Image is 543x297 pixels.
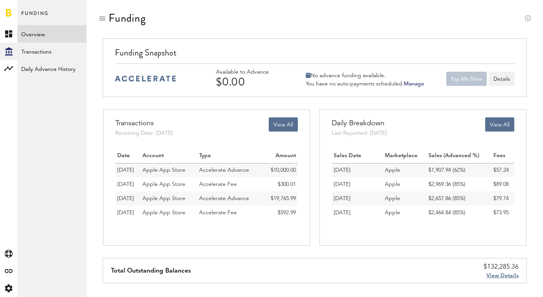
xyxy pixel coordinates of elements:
[262,191,298,206] td: $19,765.99
[427,163,491,177] td: $1,907.94 (62%)
[482,273,535,293] iframe: Opens a widget where you can find more information
[427,206,491,220] td: $2,464.84 (85%)
[332,129,387,137] div: Last Reported: [DATE]
[332,149,383,163] th: Sales Date
[306,80,424,87] div: You have no auto-payments scheduled.
[262,163,298,177] td: $10,000.00
[111,258,191,283] div: Total Outstanding Balances
[197,191,262,206] td: Accelerate Advance
[262,149,298,163] th: Amount
[485,117,514,132] button: View All
[115,46,515,63] div: Funding Snapshot
[197,149,262,163] th: Type
[383,206,427,220] td: Apple
[269,117,298,132] button: View All
[427,191,491,206] td: $2,657.86 (85%)
[21,9,49,25] span: Funding
[117,196,134,201] span: [DATE]
[383,191,427,206] td: Apple
[427,177,491,191] td: $2,969.36 (85%)
[117,182,134,187] span: [DATE]
[117,167,134,173] span: [DATE]
[140,191,197,206] td: Apple App Store
[404,81,424,87] a: Manage
[489,72,515,86] button: Details
[115,117,173,129] div: Transactions
[199,196,249,201] span: Accelerate Advance
[197,206,262,220] td: Accelerate Fee
[115,163,140,177] td: 26.08.25
[109,12,146,24] div: Funding
[484,262,519,272] div: $132,285.36
[446,72,487,86] button: Pay Me Now
[142,210,185,215] span: Apple App Store
[199,210,237,215] span: Accelerate Fee
[115,129,173,137] div: Receiving Date: [DATE]
[115,149,140,163] th: Date
[332,117,387,129] div: Daily Breakdown
[197,163,262,177] td: Accelerate Advance
[271,196,296,201] span: $19,765.99
[216,76,291,88] div: $0.00
[332,206,383,220] td: [DATE]
[262,177,298,191] td: $300.01
[197,177,262,191] td: Accelerate Fee
[383,149,427,163] th: Marketplace
[117,210,134,215] span: [DATE]
[17,43,87,60] a: Transactions
[278,182,296,187] span: $300.01
[115,76,176,82] img: accelerate-medium-blue-logo.svg
[142,196,185,201] span: Apple App Store
[140,177,197,191] td: Apple App Store
[491,206,514,220] td: $73.95
[17,60,87,77] a: Daily Advance History
[278,210,296,215] span: $592.99
[17,25,87,43] a: Overview
[491,177,514,191] td: $89.08
[491,149,514,163] th: Fees
[427,149,491,163] th: Sales (Advanced %)
[140,149,197,163] th: Account
[199,182,237,187] span: Accelerate Fee
[142,182,185,187] span: Apple App Store
[262,206,298,220] td: $592.99
[306,72,424,79] div: No advance funding available.
[115,177,140,191] td: 26.08.25
[383,163,427,177] td: Apple
[491,191,514,206] td: $79.74
[491,163,514,177] td: $57.24
[199,167,249,173] span: Accelerate Advance
[216,69,291,76] div: Available to Advance
[271,167,296,173] span: $10,000.00
[142,167,185,173] span: Apple App Store
[115,206,140,220] td: 13.08.25
[383,177,427,191] td: Apple
[486,273,519,278] span: View Details
[332,177,383,191] td: [DATE]
[115,191,140,206] td: 13.08.25
[332,163,383,177] td: [DATE]
[140,163,197,177] td: Apple App Store
[140,206,197,220] td: Apple App Store
[332,191,383,206] td: [DATE]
